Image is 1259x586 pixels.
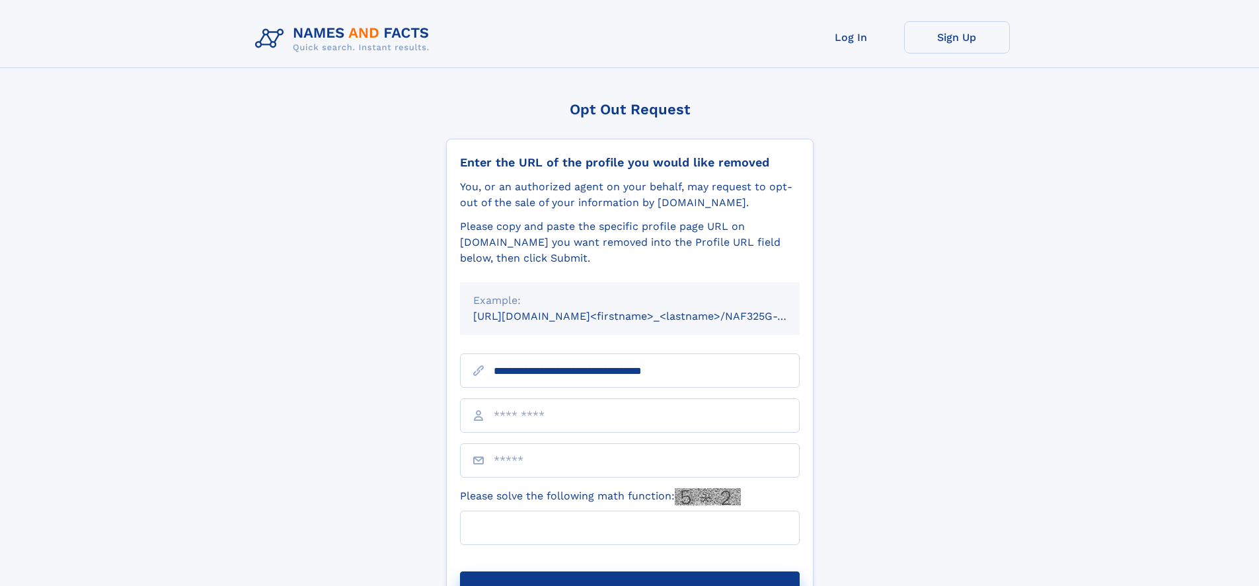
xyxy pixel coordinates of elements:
a: Log In [798,21,904,54]
div: Opt Out Request [446,101,814,118]
label: Please solve the following math function: [460,488,741,505]
small: [URL][DOMAIN_NAME]<firstname>_<lastname>/NAF325G-xxxxxxxx [473,310,825,322]
div: Enter the URL of the profile you would like removed [460,155,800,170]
img: Logo Names and Facts [250,21,440,57]
div: Please copy and paste the specific profile page URL on [DOMAIN_NAME] you want removed into the Pr... [460,219,800,266]
a: Sign Up [904,21,1010,54]
div: You, or an authorized agent on your behalf, may request to opt-out of the sale of your informatio... [460,179,800,211]
div: Example: [473,293,786,309]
